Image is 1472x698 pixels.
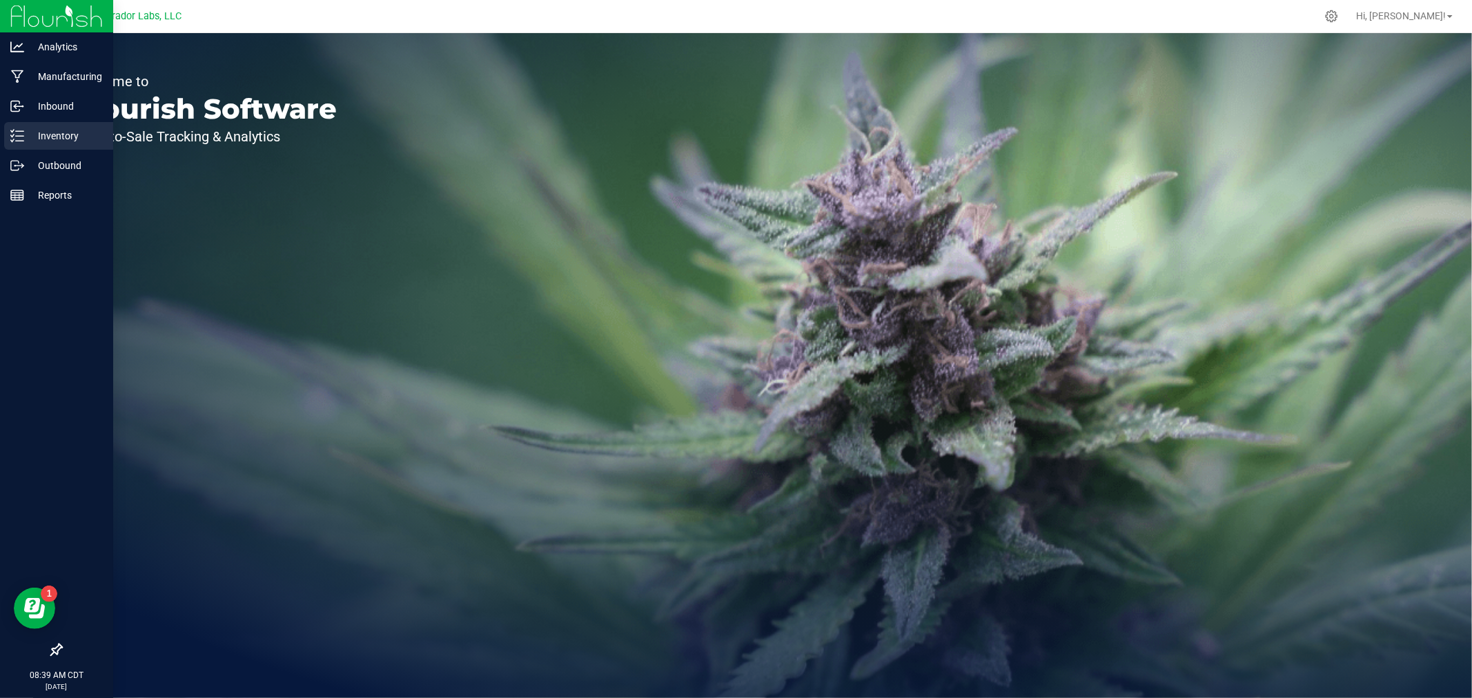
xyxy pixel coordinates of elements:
[10,99,24,113] inline-svg: Inbound
[14,588,55,629] iframe: Resource center
[6,681,107,692] p: [DATE]
[10,159,24,172] inline-svg: Outbound
[41,586,57,602] iframe: Resource center unread badge
[10,40,24,54] inline-svg: Analytics
[24,157,107,174] p: Outbound
[24,98,107,114] p: Inbound
[24,128,107,144] p: Inventory
[24,39,107,55] p: Analytics
[75,130,337,143] p: Seed-to-Sale Tracking & Analytics
[100,10,181,22] span: Curador Labs, LLC
[10,188,24,202] inline-svg: Reports
[10,129,24,143] inline-svg: Inventory
[75,95,337,123] p: Flourish Software
[24,187,107,203] p: Reports
[1323,10,1340,23] div: Manage settings
[75,74,337,88] p: Welcome to
[24,68,107,85] p: Manufacturing
[10,70,24,83] inline-svg: Manufacturing
[6,669,107,681] p: 08:39 AM CDT
[1356,10,1446,21] span: Hi, [PERSON_NAME]!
